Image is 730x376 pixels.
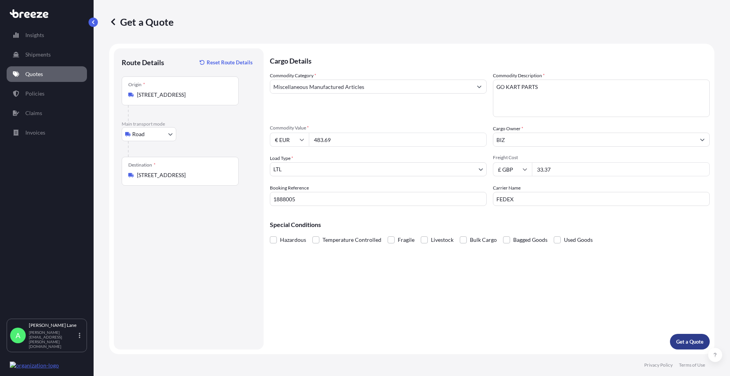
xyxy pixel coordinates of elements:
a: Quotes [7,66,87,82]
span: Commodity Value [270,125,487,131]
p: Claims [25,109,42,117]
span: Freight Cost [493,154,710,161]
input: Enter name [493,192,710,206]
a: Privacy Policy [644,362,673,368]
div: Destination [128,162,156,168]
input: Destination [137,171,229,179]
span: Livestock [431,234,454,246]
a: Terms of Use [679,362,705,368]
p: Main transport mode [122,121,256,127]
label: Booking Reference [270,184,309,192]
button: Select transport [122,127,176,141]
input: Select a commodity type [270,80,472,94]
label: Commodity Category [270,72,316,80]
a: Insights [7,27,87,43]
span: Fragile [398,234,415,246]
button: Get a Quote [670,334,710,349]
p: Route Details [122,58,164,67]
p: Shipments [25,51,51,59]
input: Origin [137,91,229,99]
span: Hazardous [280,234,306,246]
p: [PERSON_NAME][EMAIL_ADDRESS][PERSON_NAME][DOMAIN_NAME] [29,330,77,349]
input: Your internal reference [270,192,487,206]
div: Origin [128,82,145,88]
span: Used Goods [564,234,593,246]
p: Get a Quote [109,16,174,28]
button: Show suggestions [695,133,709,147]
input: Full name [493,133,695,147]
p: Reset Route Details [207,59,253,66]
a: Policies [7,86,87,101]
input: Enter amount [532,162,710,176]
a: Invoices [7,125,87,140]
span: A [16,332,20,339]
span: Road [132,130,145,138]
button: Show suggestions [472,80,486,94]
p: Cargo Details [270,48,710,72]
label: Cargo Owner [493,125,523,133]
span: Load Type [270,154,293,162]
p: [PERSON_NAME] Lane [29,322,77,328]
p: Invoices [25,129,45,137]
span: Bulk Cargo [470,234,497,246]
a: Shipments [7,47,87,62]
button: LTL [270,162,487,176]
span: LTL [273,165,282,173]
label: Commodity Description [493,72,545,80]
label: Carrier Name [493,184,521,192]
span: Temperature Controlled [322,234,381,246]
a: Claims [7,105,87,121]
p: Quotes [25,70,43,78]
p: Get a Quote [676,338,703,346]
img: organization-logo [10,362,59,369]
p: Special Conditions [270,222,710,228]
p: Insights [25,31,44,39]
p: Policies [25,90,44,98]
input: Type amount [309,133,487,147]
button: Reset Route Details [196,56,256,69]
span: Bagged Goods [513,234,547,246]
